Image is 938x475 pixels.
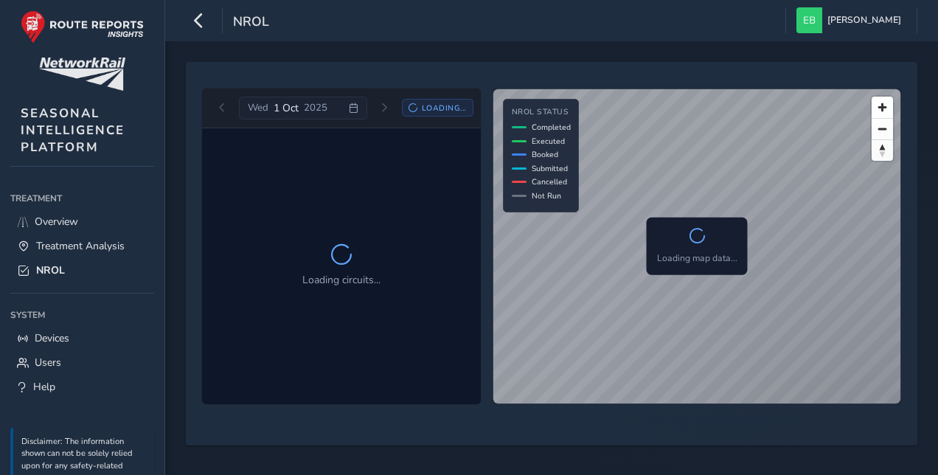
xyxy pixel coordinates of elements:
[248,101,268,114] span: Wed
[36,263,65,277] span: NROL
[302,272,381,288] p: Loading circuits...
[532,122,571,133] span: Completed
[39,58,125,91] img: customer logo
[35,356,61,370] span: Users
[872,118,893,139] button: Zoom out
[233,13,269,33] span: NROL
[796,7,822,33] img: diamond-layout
[10,304,154,326] div: System
[532,136,565,147] span: Executed
[21,105,125,156] span: SEASONAL INTELLIGENCE PLATFORM
[35,215,78,229] span: Overview
[33,380,55,394] span: Help
[796,7,906,33] button: [PERSON_NAME]
[827,7,901,33] span: [PERSON_NAME]
[10,375,154,399] a: Help
[36,239,125,253] span: Treatment Analysis
[10,326,154,350] a: Devices
[10,234,154,258] a: Treatment Analysis
[532,176,567,187] span: Cancelled
[872,97,893,118] button: Zoom in
[274,101,299,115] span: 1 Oct
[493,89,901,404] canvas: Map
[10,350,154,375] a: Users
[872,139,893,161] button: Reset bearing to north
[532,149,558,160] span: Booked
[657,252,737,265] p: Loading map data...
[35,331,69,345] span: Devices
[422,103,466,114] span: Loading...
[10,258,154,282] a: NROL
[304,101,327,114] span: 2025
[532,163,568,174] span: Submitted
[21,10,144,44] img: rr logo
[10,187,154,209] div: Treatment
[532,190,561,201] span: Not Run
[10,209,154,234] a: Overview
[888,425,923,460] iframe: Intercom live chat
[512,108,571,117] h4: NROL Status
